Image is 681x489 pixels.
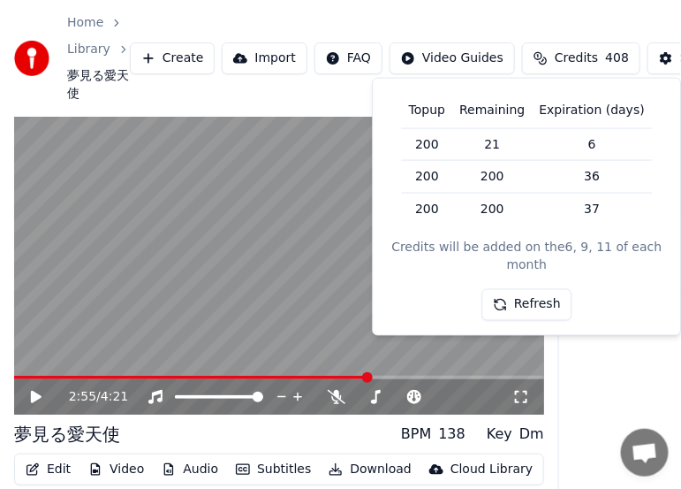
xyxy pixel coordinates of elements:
th: Topup [402,93,452,128]
div: BPM [401,424,431,445]
button: Credits408 [522,42,640,74]
button: FAQ [314,42,382,74]
div: 138 [439,424,466,445]
span: 4:21 [101,388,128,406]
div: チャットを開く [621,429,669,477]
button: Audio [155,457,225,482]
td: 200 [402,194,452,225]
span: 408 [606,50,630,67]
span: Credits [555,50,598,67]
th: Expiration (days) [533,93,652,128]
span: 夢見る愛天使 [67,67,130,103]
div: 夢見る愛天使 [14,422,120,447]
div: Cloud Library [450,461,533,478]
td: 37 [533,194,652,225]
button: Subtitles [229,457,318,482]
span: 2:55 [69,388,96,406]
a: Library [67,41,110,58]
td: 200 [452,194,532,225]
th: Remaining [452,93,532,128]
button: Create [130,42,216,74]
img: youka [14,41,49,76]
button: Video [81,457,151,482]
button: Video Guides [390,42,515,74]
button: Refresh [481,289,572,321]
div: Key [487,424,512,445]
div: Dm [519,424,544,445]
td: 200 [452,161,532,194]
div: / [69,388,111,406]
div: Credits will be added on the 6, 9, 11 of each month [388,240,667,275]
button: Edit [19,457,78,482]
button: Import [222,42,306,74]
nav: breadcrumb [67,14,130,103]
td: 21 [452,128,532,161]
a: Home [67,14,103,32]
td: 200 [402,161,452,194]
td: 36 [533,161,652,194]
td: 200 [402,128,452,161]
button: Download [322,457,419,482]
td: 6 [533,128,652,161]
